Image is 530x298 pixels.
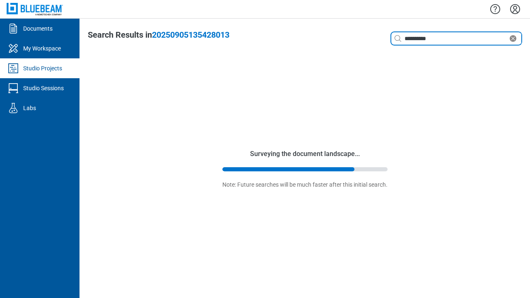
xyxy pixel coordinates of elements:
button: Settings [508,2,522,16]
span: 20250905135428013 [152,30,229,40]
svg: My Workspace [7,42,20,55]
div: Clear search [508,34,521,43]
div: Documents [23,24,53,33]
div: Clear search [391,32,522,45]
img: Bluebeam, Inc. [7,3,63,15]
svg: Studio Projects [7,62,20,75]
div: My Workspace [23,44,61,53]
div: Studio Sessions [23,84,64,92]
h2: Surveying the document landscape... [250,149,360,159]
svg: Documents [7,22,20,35]
p: Note: Future searches will be much faster after this initial search. [222,180,388,189]
div: Labs [23,104,36,112]
div: Search Results in [88,29,229,41]
div: Studio Projects [23,64,62,72]
svg: Labs [7,101,20,115]
svg: Studio Sessions [7,82,20,95]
